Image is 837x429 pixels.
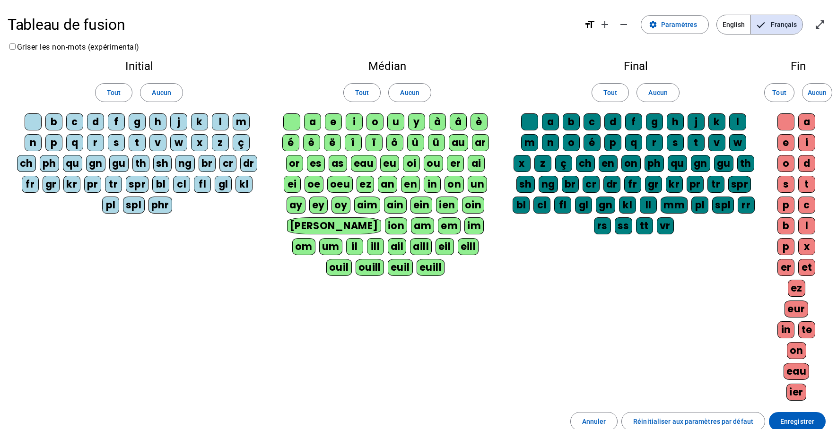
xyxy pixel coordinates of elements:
[17,155,36,172] div: ch
[324,134,341,151] div: ë
[410,197,433,214] div: ein
[513,197,530,214] div: bl
[173,176,190,193] div: cl
[811,15,829,34] button: Entrer en plein écran
[729,113,746,130] div: l
[563,134,580,151] div: o
[798,176,815,193] div: t
[329,155,347,172] div: as
[777,197,794,214] div: p
[384,197,407,214] div: ain
[784,363,810,380] div: eau
[436,197,458,214] div: ien
[351,155,377,172] div: eau
[66,134,83,151] div: q
[691,197,708,214] div: pl
[303,134,320,151] div: ê
[708,113,725,130] div: k
[233,113,250,130] div: m
[603,176,620,193] div: dr
[688,134,705,151] div: t
[728,176,751,193] div: spr
[199,155,216,172] div: br
[233,134,250,151] div: ç
[326,259,352,276] div: ouil
[86,155,105,172] div: gn
[738,197,755,214] div: rr
[191,134,208,151] div: x
[712,197,734,214] div: spl
[595,15,614,34] button: Augmenter la taille de la police
[624,176,641,193] div: fr
[9,43,16,50] input: Griser les non-mots (expérimental)
[403,155,420,172] div: oi
[514,155,531,172] div: x
[343,83,381,102] button: Tout
[603,87,617,98] span: Tout
[717,15,750,34] span: English
[788,280,805,297] div: ez
[555,155,572,172] div: ç
[410,238,432,255] div: aill
[428,134,445,151] div: ü
[357,176,374,193] div: ez
[583,176,600,193] div: cr
[356,259,384,276] div: ouill
[798,321,815,338] div: te
[152,176,169,193] div: bl
[212,113,229,130] div: l
[66,113,83,130] div: c
[45,113,62,130] div: b
[814,19,826,30] mat-icon: open_in_full
[582,416,606,427] span: Annuler
[309,197,328,214] div: ey
[149,113,166,130] div: h
[191,113,208,130] div: k
[521,134,538,151] div: m
[132,155,149,172] div: th
[63,176,80,193] div: kr
[584,19,595,30] mat-icon: format_size
[594,217,611,234] div: rs
[798,134,815,151] div: i
[140,83,183,102] button: Aucun
[108,134,125,151] div: s
[751,15,802,34] span: Français
[107,87,121,98] span: Tout
[386,134,403,151] div: ô
[737,155,754,172] div: th
[286,155,303,172] div: or
[387,113,404,130] div: u
[366,113,384,130] div: o
[152,87,171,98] span: Aucun
[636,217,653,234] div: tt
[331,197,350,214] div: oy
[798,155,815,172] div: d
[471,113,488,130] div: è
[219,155,236,172] div: cr
[667,134,684,151] div: s
[327,176,353,193] div: oeu
[380,155,399,172] div: eu
[596,197,615,214] div: gn
[708,134,725,151] div: v
[661,197,688,214] div: mm
[785,300,808,317] div: eur
[87,113,104,130] div: d
[777,321,794,338] div: in
[129,113,146,130] div: g
[714,155,733,172] div: gu
[802,83,832,102] button: Aucun
[235,176,253,193] div: kl
[661,19,697,30] span: Paramètres
[40,155,59,172] div: ph
[533,197,550,214] div: cl
[109,155,129,172] div: gu
[400,87,419,98] span: Aucun
[777,238,794,255] div: p
[215,176,232,193] div: gl
[450,113,467,130] div: â
[645,176,662,193] div: gr
[472,134,489,151] div: ar
[282,134,299,151] div: é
